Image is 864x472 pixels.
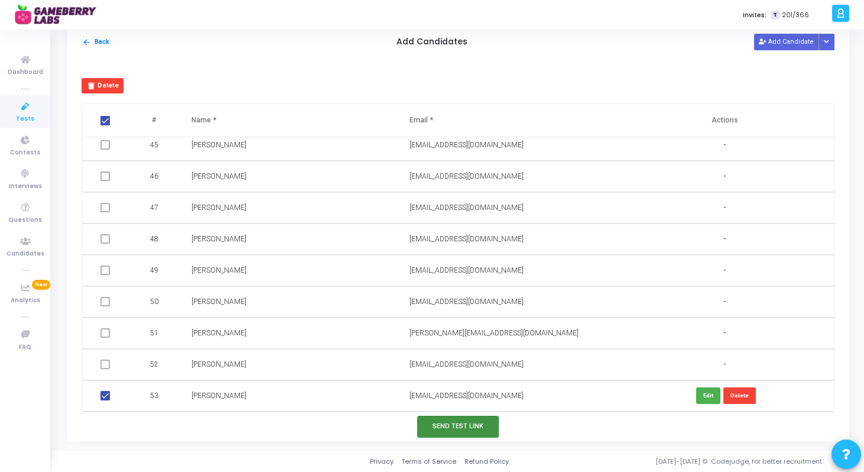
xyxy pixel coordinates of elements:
[723,387,756,403] button: Delete
[398,104,616,137] th: Email *
[410,172,524,180] span: [EMAIL_ADDRESS][DOMAIN_NAME]
[8,67,43,77] span: Dashboard
[743,10,766,20] label: Invites:
[180,104,398,137] th: Name *
[754,34,819,50] button: Add Candidate
[9,182,42,192] span: Interviews
[410,392,524,400] span: [EMAIL_ADDRESS][DOMAIN_NAME]
[723,266,726,276] span: -
[19,342,31,353] span: FAQ
[723,140,726,150] span: -
[191,203,246,212] span: [PERSON_NAME]
[32,280,50,290] span: New
[410,203,524,212] span: [EMAIL_ADDRESS][DOMAIN_NAME]
[82,37,110,48] button: Back
[509,457,849,467] div: [DATE]-[DATE] © Codejudge, for better recruitment.
[131,104,179,137] th: #
[150,140,158,150] span: 45
[401,457,456,467] a: Terms of Service
[191,266,246,274] span: [PERSON_NAME]
[191,141,246,149] span: [PERSON_NAME]
[8,215,42,225] span: Questions
[723,203,726,213] span: -
[410,141,524,149] span: [EMAIL_ADDRESS][DOMAIN_NAME]
[150,202,158,213] span: 47
[723,360,726,370] span: -
[191,392,246,400] span: [PERSON_NAME]
[191,235,246,243] span: [PERSON_NAME]
[771,11,779,20] span: T
[191,360,246,368] span: [PERSON_NAME]
[150,296,158,307] span: 50
[417,416,499,438] button: Send Test Link
[723,328,726,338] span: -
[150,390,158,401] span: 53
[7,249,44,259] span: Candidates
[723,172,726,182] span: -
[191,329,246,337] span: [PERSON_NAME]
[150,265,158,276] span: 49
[818,34,835,50] div: Button group with nested dropdown
[370,457,394,467] a: Privacy
[11,296,40,306] span: Analytics
[616,104,834,137] th: Actions
[782,10,809,20] span: 201/366
[150,328,158,338] span: 51
[10,148,40,158] span: Contests
[696,387,720,403] button: Edit
[410,329,579,337] span: [PERSON_NAME][EMAIL_ADDRESS][DOMAIN_NAME]
[723,297,726,307] span: -
[410,298,524,306] span: [EMAIL_ADDRESS][DOMAIN_NAME]
[191,298,246,306] span: [PERSON_NAME]
[150,234,158,244] span: 48
[410,266,524,274] span: [EMAIL_ADDRESS][DOMAIN_NAME]
[465,457,509,467] a: Refund Policy
[15,3,103,27] img: logo
[150,359,158,370] span: 52
[397,37,467,47] h5: Add Candidates
[82,38,91,47] mat-icon: arrow_back
[150,171,158,182] span: 46
[410,235,524,243] span: [EMAIL_ADDRESS][DOMAIN_NAME]
[410,360,524,368] span: [EMAIL_ADDRESS][DOMAIN_NAME]
[723,234,726,244] span: -
[16,114,34,124] span: Tests
[191,172,246,180] span: [PERSON_NAME]
[82,78,124,93] button: Delete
